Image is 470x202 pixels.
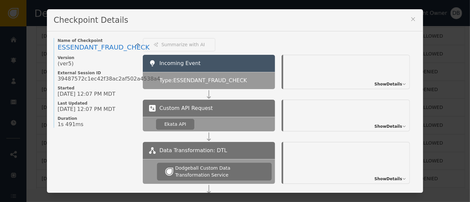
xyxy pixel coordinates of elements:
[58,43,150,51] span: ESSENDANT_FRAUD_CHECK
[159,147,227,154] span: Data Transformation: DTL
[58,38,136,43] span: Name of Checkpoint
[374,176,402,182] span: Show Details
[58,121,83,128] span: 1s 491ms
[164,121,186,128] div: Ekata API
[47,9,423,31] div: Checkpoint Details
[58,43,136,52] a: ESSENDANT_FRAUD_CHECK
[58,91,115,97] span: [DATE] 12:07 PM MDT
[58,85,136,91] span: Started
[58,76,160,82] span: 39487572c1ec42f38ac2af502a4538a4
[58,60,74,67] span: (ver 5 )
[159,77,247,84] span: Type: ESSENDANT_FRAUD_CHECK
[58,70,136,76] span: External Session ID
[58,101,136,106] span: Last Updated
[58,116,136,121] span: Duration
[159,60,201,66] span: Incoming Event
[159,104,213,112] span: Custom API Request
[175,165,263,179] div: Dodgeball Custom Data Transformation Service
[58,106,115,113] span: [DATE] 12:07 PM MDT
[58,55,136,60] span: Version
[374,81,402,87] span: Show Details
[374,123,402,129] span: Show Details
